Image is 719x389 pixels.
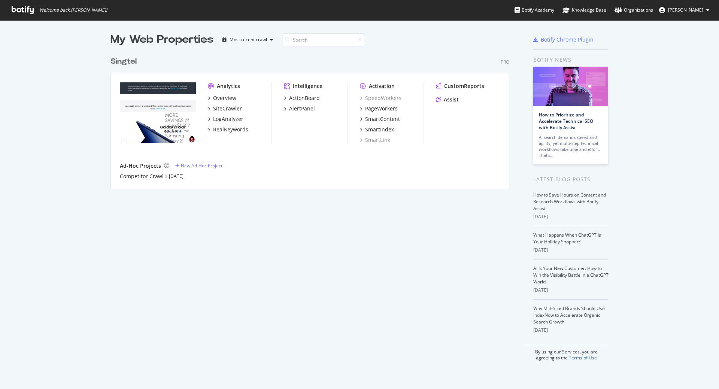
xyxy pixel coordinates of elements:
div: Assist [444,96,459,103]
a: PageWorkers [360,105,398,112]
div: By using our Services, you are agreeing to the [524,345,609,361]
div: grid [110,47,515,189]
a: Botify Chrome Plugin [533,36,594,43]
button: [PERSON_NAME] [653,4,715,16]
div: AI search demands speed and agility, yet multi-step technical workflows take time and effort. Tha... [539,134,603,158]
a: How to Save Hours on Content and Research Workflows with Botify Assist [533,192,606,212]
div: [DATE] [533,247,609,253]
a: Singtel [110,56,140,67]
div: SmartIndex [365,126,394,133]
div: Analytics [217,82,240,90]
div: Organizations [615,6,653,14]
a: AI Is Your New Customer: How to Win the Visibility Battle in a ChatGPT World [533,265,609,285]
span: Annie Koh [668,7,703,13]
div: Botify Academy [515,6,554,14]
div: CustomReports [444,82,484,90]
div: Activation [369,82,395,90]
div: Pro [501,59,509,65]
div: LogAnalyzer [213,115,243,123]
a: How to Prioritize and Accelerate Technical SEO with Botify Assist [539,112,593,131]
div: Overview [213,94,236,102]
div: PageWorkers [365,105,398,112]
div: Latest Blog Posts [533,175,609,183]
a: [DATE] [169,173,183,179]
div: Knowledge Base [562,6,606,14]
div: Intelligence [293,82,322,90]
input: Search [282,33,364,46]
div: New Ad-Hoc Project [181,162,222,169]
a: CustomReports [436,82,484,90]
a: ActionBoard [284,94,320,102]
div: SmartContent [365,115,400,123]
a: Why Mid-Sized Brands Should Use IndexNow to Accelerate Organic Search Growth [533,305,605,325]
div: [DATE] [533,213,609,220]
a: Assist [436,96,459,103]
div: Most recent crawl [230,37,267,42]
a: SmartIndex [360,126,394,133]
div: AlertPanel [289,105,315,112]
a: RealKeywords [208,126,248,133]
a: What Happens When ChatGPT Is Your Holiday Shopper? [533,232,601,245]
a: SmartLink [360,136,390,144]
a: LogAnalyzer [208,115,243,123]
a: Terms of Use [569,355,597,361]
div: ActionBoard [289,94,320,102]
img: singtel.com [120,82,196,143]
div: Botify Chrome Plugin [541,36,594,43]
a: SmartContent [360,115,400,123]
div: RealKeywords [213,126,248,133]
span: Welcome back, [PERSON_NAME] ! [39,7,107,13]
div: [DATE] [533,287,609,294]
a: SpeedWorkers [360,94,401,102]
div: Ad-Hoc Projects [120,162,161,170]
a: New Ad-Hoc Project [175,162,222,169]
div: [DATE] [533,327,609,334]
a: AlertPanel [284,105,315,112]
a: Overview [208,94,236,102]
button: Most recent crawl [219,34,276,46]
div: My Web Properties [110,32,213,47]
div: Singtel [110,56,137,67]
img: How to Prioritize and Accelerate Technical SEO with Botify Assist [533,67,608,106]
div: Botify news [533,56,609,64]
a: Competitor Crawl [120,173,164,180]
div: SiteCrawler [213,105,242,112]
a: SiteCrawler [208,105,242,112]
